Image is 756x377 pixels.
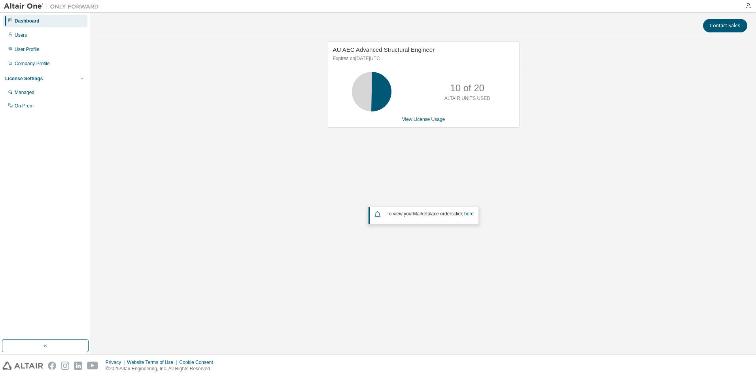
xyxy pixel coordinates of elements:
div: User Profile [15,46,40,53]
span: AU AEC Advanced Structural Engineer [333,46,435,53]
a: here [464,211,474,217]
img: instagram.svg [61,362,69,370]
img: youtube.svg [87,362,98,370]
p: ALTAIR UNITS USED [444,95,490,102]
div: On Prem [15,103,34,109]
p: © 2025 Altair Engineering, Inc. All Rights Reserved. [106,366,218,372]
img: Altair One [4,2,103,10]
div: Managed [15,89,34,96]
img: linkedin.svg [74,362,82,370]
div: Company Profile [15,60,50,67]
img: facebook.svg [48,362,56,370]
div: Website Terms of Use [127,359,179,366]
div: License Settings [5,75,43,82]
img: altair_logo.svg [2,362,43,370]
a: View License Usage [402,117,445,122]
div: Dashboard [15,18,40,24]
em: Marketplace orders [413,211,454,217]
p: Expires on [DATE] UTC [333,55,512,62]
div: Users [15,32,27,38]
p: 10 of 20 [450,81,484,95]
button: Contact Sales [703,19,747,32]
div: Cookie Consent [179,359,217,366]
div: Privacy [106,359,127,366]
span: To view your click [387,211,474,217]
